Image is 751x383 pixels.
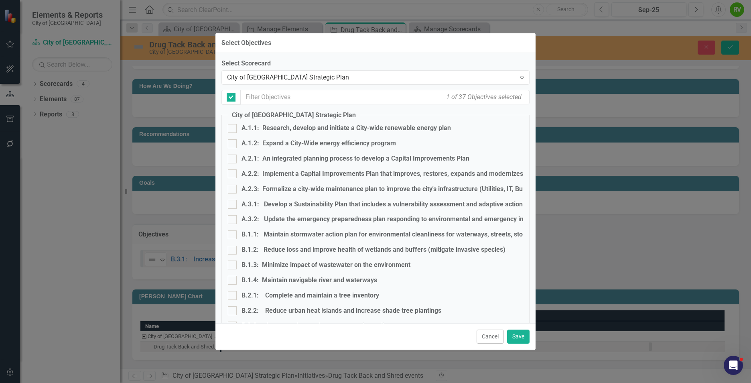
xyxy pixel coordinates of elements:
label: Select Scorecard [221,59,530,68]
div: A.2.3: Formalize a city-wide maintenance plan to improve the city's infrastructure (Utilities, IT... [242,185,558,194]
div: 1 of 37 Objectives selected [444,91,524,104]
div: A.3.2: Update the emergency preparedness plan responding to environmental and emergency impacts [242,215,541,224]
div: B.1.1: Maintain stormwater action plan for environmental cleanliness for waterways, streets, stor... [242,230,696,239]
div: City of [GEOGRAPHIC_DATA] Strategic Plan [227,73,516,82]
div: A.1.1: Research, develop and initiate a City-wide renewable energy plan [242,124,451,133]
input: Filter Objectives [240,90,530,105]
div: Select Objectives [221,39,271,47]
div: A.1.2: Expand a City-Wide energy efficiency program [242,139,396,148]
button: Cancel [477,330,504,344]
div: B.1.2: Reduce loss and improve health of wetlands and buffers (mitigate invasive species) [242,245,505,255]
div: B.2.1: Complete and maintain a tree inventory [242,291,379,300]
div: A.2.1: An integrated planning process to develop a Capital Improvements Plan [242,154,469,163]
iframe: Intercom live chat [724,356,743,375]
div: B.2.2: Reduce urban heat islands and increase shade tree plantings [242,306,441,316]
button: Save [507,330,530,344]
legend: City of [GEOGRAPHIC_DATA] Strategic Plan [228,111,360,120]
div: B.1.3: Minimize impact of wastewater on the environment [242,261,410,270]
div: A.3.1: Develop a Sustainability Plan that includes a vulnerability assessment and adaptive action... [242,200,548,209]
div: A.2.2: Implement a Capital Improvements Plan that improves, restores, expands and modernizes our ... [242,169,707,179]
div: B.1.4: Maintain navigable river and waterways [242,276,377,285]
div: B.2.3: Assess and amend tree preservation ordinances [242,321,405,330]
